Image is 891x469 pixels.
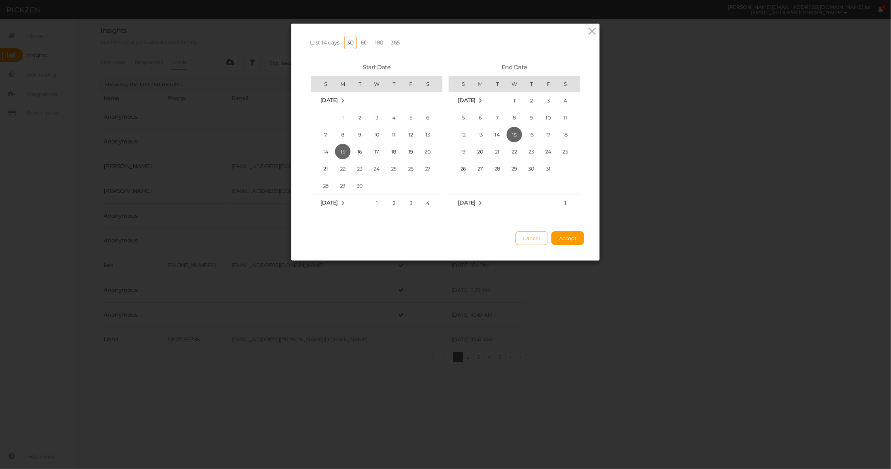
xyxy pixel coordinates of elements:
span: 23 [352,161,367,176]
span: [DATE] [458,199,476,206]
a: 365 [388,36,403,49]
span: 18 [386,144,401,159]
span: 16 [524,127,539,142]
td: Friday October 3 2025 [402,194,419,211]
span: 25 [386,161,401,176]
span: 10 [369,127,384,142]
span: 1 [558,195,573,211]
span: 13 [420,127,435,142]
span: 3 [369,110,384,125]
span: 4 [420,195,435,211]
span: 8 [507,110,522,125]
td: Sunday September 7 2025 [311,126,334,143]
a: 30 [344,36,357,49]
th: S [557,76,580,92]
td: October 2025 [449,92,506,109]
td: Thursday October 23 2025 [523,143,540,160]
th: W [506,76,523,92]
td: Sunday September 21 2025 [311,160,334,177]
td: Thursday September 4 2025 [385,109,402,126]
tr: Week 3 [449,126,580,143]
td: Friday October 24 2025 [540,143,557,160]
th: W [368,76,385,92]
tr: Week 2 [449,109,580,126]
tr: Week undefined [311,92,442,109]
a: 60 [358,36,371,49]
span: 15 [335,144,350,159]
td: Wednesday September 10 2025 [368,126,385,143]
tr: Week 1 [449,92,580,109]
td: Thursday October 2 2025 [523,92,540,109]
td: Tuesday October 7 2025 [489,109,506,126]
a: 180 [372,36,387,49]
td: Monday September 8 2025 [334,126,351,143]
span: 24 [369,161,384,176]
span: [DATE] [320,199,338,206]
td: Tuesday September 9 2025 [351,126,368,143]
th: M [472,76,489,92]
td: Friday October 17 2025 [540,126,557,143]
span: 20 [420,144,435,159]
td: Wednesday October 1 2025 [506,92,523,109]
td: November 2025 [449,194,506,211]
tr: Week 3 [311,143,442,160]
td: Friday September 5 2025 [402,109,419,126]
th: T [385,76,402,92]
span: 25 [558,144,573,159]
td: Friday October 10 2025 [540,109,557,126]
td: Sunday October 19 2025 [449,143,472,160]
span: 30 [352,178,367,193]
td: Wednesday October 15 2025 [506,126,523,143]
td: Tuesday September 30 2025 [351,177,368,194]
span: 4 [386,110,401,125]
th: T [489,76,506,92]
span: 7 [490,110,505,125]
span: 22 [507,144,522,159]
td: Sunday October 26 2025 [449,160,472,177]
td: Monday September 15 2025 [334,143,351,160]
span: 23 [524,144,539,159]
span: 6 [420,110,435,125]
td: Saturday October 11 2025 [557,109,580,126]
span: 1 [335,110,350,125]
tr: Week 1 [311,109,442,126]
td: Saturday November 1 2025 [557,194,580,211]
td: Tuesday September 2 2025 [351,109,368,126]
tr: Week 1 [311,194,442,211]
span: 27 [473,161,488,176]
td: Saturday October 25 2025 [557,143,580,160]
span: 31 [541,161,556,176]
span: 18 [558,127,573,142]
span: [DATE] [458,97,476,104]
span: Cancel [523,235,541,241]
span: 2 [524,93,539,108]
span: 7 [318,127,333,142]
td: Tuesday October 28 2025 [489,160,506,177]
td: Saturday October 4 2025 [557,92,580,109]
span: 15 [507,127,522,142]
span: 17 [369,144,384,159]
td: Monday October 20 2025 [472,143,489,160]
td: September 2025 [311,92,442,109]
span: 1 [369,195,384,211]
td: Thursday October 16 2025 [523,126,540,143]
td: Wednesday October 22 2025 [506,143,523,160]
span: 26 [456,161,471,176]
td: Wednesday October 29 2025 [506,160,523,177]
tr: Week 5 [311,177,442,194]
span: 28 [318,178,333,193]
tr: Week 2 [311,126,442,143]
td: Sunday October 5 2025 [449,109,472,126]
span: 5 [403,110,418,125]
span: 13 [473,127,488,142]
span: 29 [335,178,350,193]
span: Start Date [363,63,391,71]
span: 20 [473,144,488,159]
td: Monday September 22 2025 [334,160,351,177]
span: 28 [490,161,505,176]
span: 26 [403,161,418,176]
span: 22 [335,161,350,176]
span: 11 [558,110,573,125]
tr: Week 5 [449,160,580,177]
span: 19 [403,144,418,159]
